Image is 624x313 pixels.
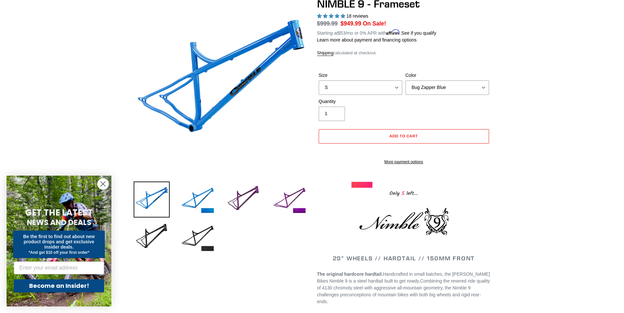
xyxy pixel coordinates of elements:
[317,50,334,56] a: Shipping
[319,72,402,79] label: Size
[317,13,347,19] span: 4.89 stars
[25,207,93,218] span: GET THE LATEST
[23,234,95,250] span: Be the first to find out about new product drops and get exclusive insider deals.
[317,278,490,304] span: Combining the revered ride quality of 4130 chromoly steel with aggressive all-mountain geometry, ...
[346,13,368,19] span: 18 reviews
[351,188,456,198] div: Only left...
[319,98,402,105] label: Quantity
[406,72,489,79] label: Color
[389,133,418,138] span: Add to cart
[317,271,490,284] span: Handcrafted in small batches, the [PERSON_NAME] Bikes Nimble 9 is a steel hardtail built to get r...
[180,219,216,255] img: Load image into Gallery viewer, NIMBLE 9 - Frameset
[317,20,338,27] s: $999.99
[97,178,109,190] button: Close dialog
[134,219,170,255] img: Load image into Gallery viewer, NIMBLE 9 - Frameset
[180,182,216,217] img: Load image into Gallery viewer, NIMBLE 9 - Frameset
[14,279,104,292] button: Become an Insider!
[319,129,489,144] button: Add to cart
[225,182,261,217] img: Load image into Gallery viewer, NIMBLE 9 - Frameset
[400,189,407,198] span: 5
[317,37,417,43] a: Learn more about payment and financing options
[317,271,383,277] strong: The original hardcore hardtail.
[338,30,345,36] span: $53
[317,28,436,37] p: Starting at /mo or 0% APR with .
[27,217,91,228] span: NEWS AND DEALS
[386,29,400,35] span: Affirm
[333,254,475,262] span: 29" WHEELS // HARDTAIL // 150MM FRONT
[271,182,307,217] img: Load image into Gallery viewer, NIMBLE 9 - Frameset
[319,159,489,165] a: More payment options
[134,182,170,217] img: Load image into Gallery viewer, NIMBLE 9 - Frameset
[28,250,89,255] span: *And get $10 off your first order*
[363,19,386,28] span: On Sale!
[317,50,491,56] div: calculated at checkout.
[341,20,361,27] span: $949.99
[401,30,436,36] a: See if you qualify - Learn more about Affirm Financing (opens in modal)
[14,261,104,274] input: Enter your email address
